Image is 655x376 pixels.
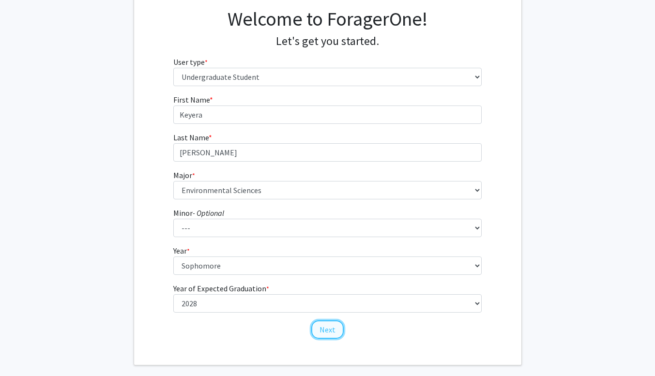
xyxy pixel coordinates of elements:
[173,207,224,219] label: Minor
[173,34,482,48] h4: Let's get you started.
[173,169,195,181] label: Major
[173,133,209,142] span: Last Name
[7,332,41,369] iframe: Chat
[173,283,269,294] label: Year of Expected Graduation
[173,95,210,105] span: First Name
[311,320,344,339] button: Next
[193,208,224,218] i: - Optional
[173,7,482,30] h1: Welcome to ForagerOne!
[173,245,190,256] label: Year
[173,56,208,68] label: User type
